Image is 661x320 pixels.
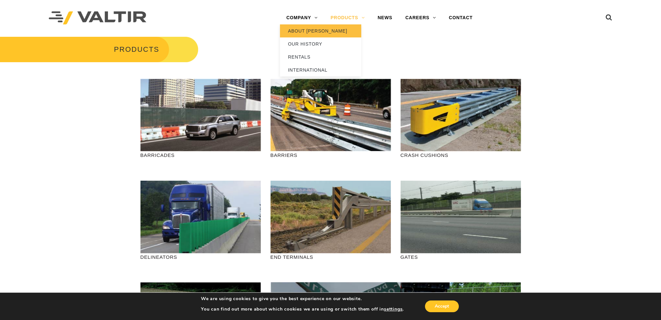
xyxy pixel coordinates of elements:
[280,11,324,24] a: COMPANY
[140,253,261,261] p: DELINEATORS
[280,50,361,63] a: RENTALS
[280,63,361,77] a: INTERNATIONAL
[401,253,521,261] p: GATES
[280,37,361,50] a: OUR HISTORY
[399,11,443,24] a: CAREERS
[442,11,479,24] a: CONTACT
[324,11,371,24] a: PRODUCTS
[201,306,404,312] p: You can find out more about which cookies we are using or switch them off in .
[201,296,404,302] p: We are using cookies to give you the best experience on our website.
[384,306,403,312] button: settings
[280,24,361,37] a: ABOUT [PERSON_NAME]
[425,300,459,312] button: Accept
[140,151,261,159] p: BARRICADES
[271,253,391,261] p: END TERMINALS
[371,11,399,24] a: NEWS
[271,151,391,159] p: BARRIERS
[401,151,521,159] p: CRASH CUSHIONS
[49,11,146,25] img: Valtir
